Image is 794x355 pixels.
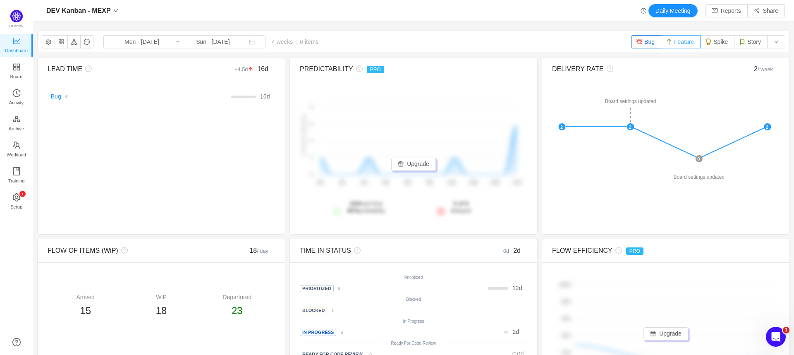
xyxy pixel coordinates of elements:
strong: 80% [347,207,359,214]
a: Activity [12,89,21,106]
text: # of items delivered [301,114,306,157]
span: Archive [9,120,24,137]
i: icon: question-circle [118,247,128,254]
span: lead time [347,200,385,214]
div: 18 [218,246,275,256]
span: LEAD TIME [48,65,82,72]
p: 1 [21,191,23,197]
i: icon: question-circle [612,247,622,254]
img: 10315 [739,38,746,45]
img: 10310 [666,38,672,45]
a: Archive [12,115,21,132]
i: icon: gold [12,115,21,123]
input: Start date [108,37,175,46]
span: 18 [156,305,167,316]
tspan: 13d [469,180,477,186]
span: Workload [7,146,26,163]
div: Departured [199,293,275,302]
img: 10303 [636,38,643,45]
span: 16 [260,93,267,100]
strong: 16d [349,200,359,207]
tspan: 4 [310,105,313,110]
small: 6 [340,330,343,335]
a: 6 [61,93,68,100]
i: icon: question-circle [353,65,363,72]
tspan: 60% [562,316,571,321]
strong: 0 of 6 [453,200,469,207]
a: icon: question-circle [12,338,21,346]
i: icon: history [641,8,646,14]
tspan: 2 [310,138,313,143]
span: Board [10,68,23,85]
i: icon: arrow-up [248,67,254,72]
small: 0d [503,248,513,254]
a: icon: settingSetup [12,194,21,210]
div: FLOW EFFICIENCY [552,246,723,256]
input: End date [179,37,246,46]
a: 6 [334,285,340,291]
span: 2 [512,329,516,335]
small: Blocked [406,297,421,302]
span: 12 [512,285,519,291]
span: delayed [451,200,471,214]
button: icon: message [80,35,93,48]
small: / day [257,248,268,254]
tspan: 11d [447,180,455,186]
div: TIME IN STATUS [300,246,471,256]
tspan: 80% [562,299,571,304]
span: 15 [80,305,91,316]
span: 6 items [300,38,318,45]
small: Ready For Code Review [391,341,436,345]
span: PRO [626,247,643,255]
a: Workload [12,142,21,158]
div: Board settings updated [603,96,658,107]
span: d [260,93,270,100]
tspan: 4d [361,180,366,186]
div: FLOW OF ITEMS (WiP) [48,246,218,256]
span: 2d [513,247,521,254]
tspan: 100% [559,282,571,287]
tspan: 0d [317,180,323,186]
tspan: 9d [427,180,432,186]
button: icon: down [767,35,785,48]
i: icon: question-circle [351,247,361,254]
span: PRO [367,66,384,73]
tspan: 3 [310,122,313,127]
i: icon: appstore [12,63,21,71]
a: Dashboard [12,37,21,54]
span: Setup [10,199,22,215]
i: icon: setting [12,193,21,201]
small: In Progress [403,319,424,324]
button: Feature [661,35,701,48]
i: icon: history [12,89,21,97]
button: icon: setting [42,35,55,48]
tspan: 2d [339,180,344,186]
button: icon: mailReports [705,4,748,17]
a: Training [12,168,21,184]
button: Daily Meeting [648,4,698,17]
tspan: 17d [513,180,521,186]
tspan: 6d [383,180,388,186]
span: 2 [754,65,773,72]
a: 6 [336,329,343,335]
tspan: 15d [491,180,499,186]
i: icon: team [12,141,21,149]
a: 1 [327,307,334,313]
span: Dashboard [5,42,28,59]
span: Training [8,173,24,189]
i: icon: down [113,8,118,13]
tspan: 1 [310,155,313,160]
small: 1 [331,308,334,313]
div: Board settings updated [672,172,726,182]
span: d [512,329,519,335]
button: icon: appstore [55,35,68,48]
button: icon: apartment [67,35,81,48]
span: Prioritized [300,285,334,292]
div: PREDICTABILITY [300,64,471,74]
i: icon: question-circle [82,65,92,72]
button: Story [734,35,768,48]
span: 16d [257,65,268,72]
i: icon: book [12,167,21,175]
button: Spike [700,35,734,48]
span: DEV Kanban - MEXP [46,4,111,17]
